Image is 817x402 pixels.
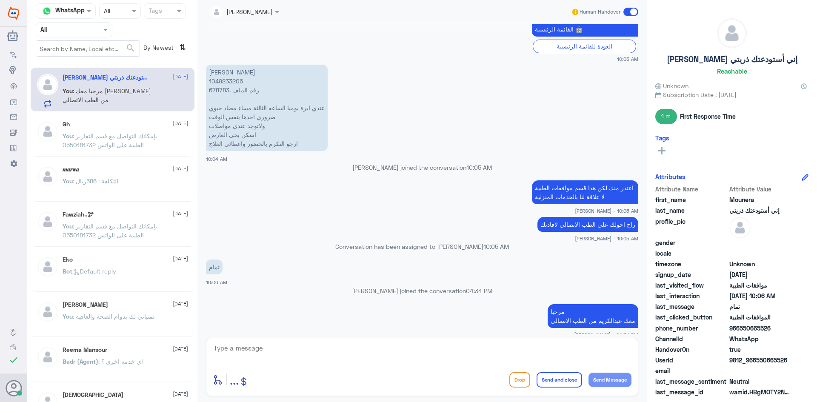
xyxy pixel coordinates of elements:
[36,41,140,56] input: Search by Name, Local etc…
[655,206,728,215] span: last_name
[147,6,162,17] div: Tags
[655,81,688,90] span: Unknown
[63,74,151,81] h5: Mounera إني أستودعتك ذريتي
[63,301,108,308] h5: Mohammed ALRASHED
[63,177,73,185] span: You
[655,388,728,396] span: last_message_id
[655,249,728,258] span: locale
[509,372,530,388] button: Drop
[173,120,188,127] span: [DATE]
[37,74,58,95] img: defaultAdmin.png
[717,67,747,75] h6: Reachable
[63,313,73,320] span: You
[8,6,19,20] img: Widebot Logo
[532,180,638,204] p: 25/9/2025, 10:05 AM
[173,73,188,80] span: [DATE]
[63,166,79,173] h5: 𝒎𝒂𝒓𝒘𝒂
[173,210,188,217] span: [DATE]
[63,346,107,354] h5: Reema Mansour
[6,380,22,396] button: Avatar
[206,163,638,172] p: [PERSON_NAME] joined the conversation
[206,286,638,295] p: [PERSON_NAME] joined the conversation
[655,173,686,180] h6: Attributes
[37,121,58,142] img: defaultAdmin.png
[655,259,728,268] span: timezone
[63,391,123,399] h5: سبحان الله
[655,238,728,247] span: gender
[729,291,791,300] span: 2025-09-25T07:06:55.759Z
[580,8,620,16] span: Human Handover
[63,132,73,140] span: You
[729,206,791,215] span: إني أستودعتك ذريتي
[63,222,73,230] span: You
[206,259,223,274] p: 25/9/2025, 10:06 AM
[655,356,728,365] span: UserId
[655,377,728,386] span: last_message_sentiment
[173,345,188,353] span: [DATE]
[63,87,151,103] span: : مرحبا معك [PERSON_NAME] من الطب الاتصالي
[230,372,239,387] span: ...
[72,268,116,275] span: : Default reply
[37,256,58,277] img: defaultAdmin.png
[73,313,154,320] span: : تمنياتي لك بدوام الصحة والعافية
[729,345,791,354] span: true
[729,195,791,204] span: Mounera
[230,370,239,389] button: ...
[63,211,94,218] h5: Fawziah..🕊
[173,255,188,262] span: [DATE]
[655,313,728,322] span: last_clicked_button
[98,358,143,365] span: : اي خدمه اخرى ؟
[575,235,638,242] span: [PERSON_NAME] - 10:05 AM
[729,388,791,396] span: wamid.HBgMOTY2NTUwNjY1NTI2FQIAEhgUM0ExQjFCNzg1M0NFNEM3OUE4QkUA
[729,259,791,268] span: Unknown
[126,43,136,53] span: search
[37,346,58,368] img: defaultAdmin.png
[533,40,636,53] div: العودة للقائمة الرئيسية
[37,301,58,322] img: defaultAdmin.png
[40,5,53,17] img: whatsapp.png
[179,40,186,54] i: ⇅
[537,217,638,232] p: 25/9/2025, 10:05 AM
[729,217,751,238] img: defaultAdmin.png
[73,177,118,185] span: : التكلفة : 586ريال
[466,164,492,171] span: 10:05 AM
[729,324,791,333] span: 966550665526
[729,313,791,322] span: الموافقات الطبية
[655,217,728,237] span: profile_pic
[173,390,188,398] span: [DATE]
[655,270,728,279] span: signup_date
[537,372,582,388] button: Send and close
[575,207,638,214] span: [PERSON_NAME] - 10:05 AM
[655,185,728,194] span: Attribute Name
[655,195,728,204] span: first_name
[140,40,176,57] span: By Newest
[729,356,791,365] span: 9812_966550665526
[206,156,227,162] span: 10:04 AM
[655,334,728,343] span: ChannelId
[63,132,157,148] span: : بإمكانك التواصل مع قسم التقارير الطبية على الواتس 0550181732
[9,355,19,365] i: check
[655,345,728,354] span: HandoverOn
[717,19,746,48] img: defaultAdmin.png
[63,87,73,94] span: You
[173,300,188,308] span: [DATE]
[655,324,728,333] span: phone_number
[532,13,638,37] p: 25/9/2025, 10:03 AM
[655,134,669,142] h6: Tags
[729,249,791,258] span: null
[63,268,72,275] span: Bot
[574,331,638,338] span: [PERSON_NAME] - 04:34 PM
[729,377,791,386] span: 0
[729,270,791,279] span: 2025-07-08T18:07:07.732Z
[173,165,188,172] span: [DATE]
[483,243,509,250] span: 10:05 AM
[655,302,728,311] span: last_message
[206,65,328,151] p: 25/9/2025, 10:04 AM
[655,366,728,375] span: email
[206,279,227,285] span: 10:06 AM
[63,358,98,365] span: Badr (Agent)
[729,302,791,311] span: تمام
[729,334,791,343] span: 2
[655,90,808,99] span: Subscription Date : [DATE]
[667,54,797,64] h5: [PERSON_NAME] إني أستودعتك ذريتي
